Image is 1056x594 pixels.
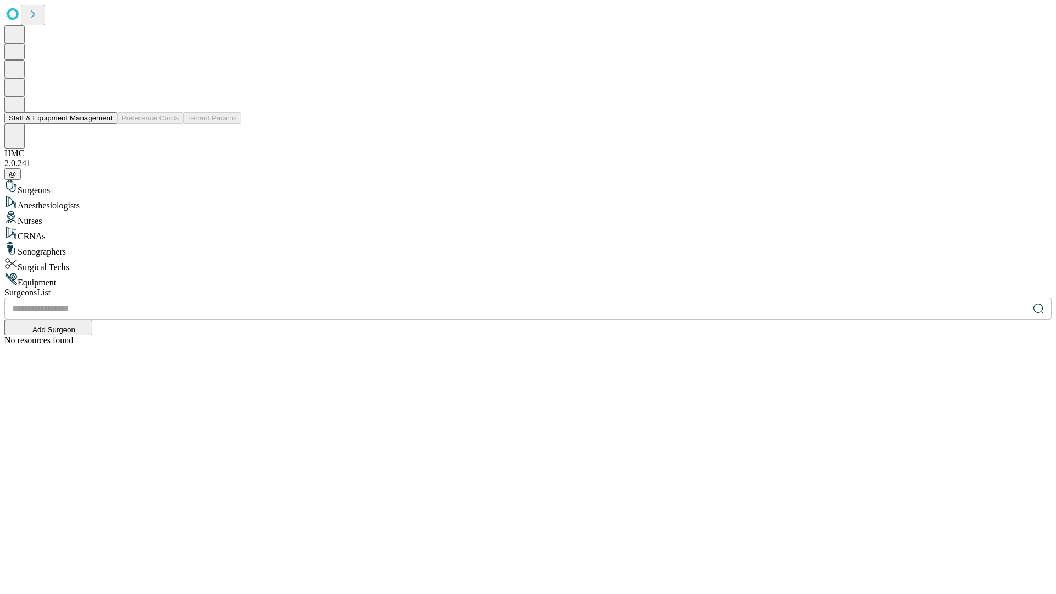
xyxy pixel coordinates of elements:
[117,112,183,124] button: Preference Cards
[4,335,1052,345] div: No resources found
[4,241,1052,257] div: Sonographers
[32,326,75,334] span: Add Surgeon
[4,272,1052,288] div: Equipment
[9,170,16,178] span: @
[4,320,92,335] button: Add Surgeon
[4,226,1052,241] div: CRNAs
[4,148,1052,158] div: HMC
[4,195,1052,211] div: Anesthesiologists
[4,211,1052,226] div: Nurses
[4,168,21,180] button: @
[183,112,241,124] button: Tenant Params
[4,180,1052,195] div: Surgeons
[4,112,117,124] button: Staff & Equipment Management
[4,257,1052,272] div: Surgical Techs
[4,288,1052,298] div: Surgeons List
[4,158,1052,168] div: 2.0.241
